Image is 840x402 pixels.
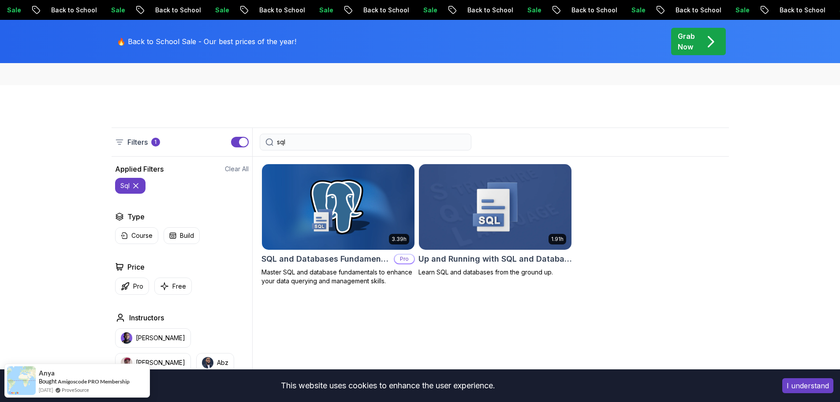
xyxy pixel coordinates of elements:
span: [DATE] [39,386,53,394]
p: Abz [217,358,228,367]
input: Search Java, React, Spring boot ... [277,138,466,147]
p: 1.91h [551,236,564,243]
p: Sale [517,6,545,15]
p: Back to School [665,6,725,15]
p: Sale [725,6,753,15]
p: [PERSON_NAME] [136,358,185,367]
h2: Type [127,211,145,222]
button: Build [164,227,200,244]
button: Free [154,278,192,295]
p: Sale [205,6,233,15]
button: Course [115,227,158,244]
button: sql [115,178,146,194]
h2: Applied Filters [115,164,164,174]
p: Back to School [353,6,413,15]
img: instructor img [121,357,132,368]
button: instructor imgAbz [196,353,234,372]
p: Sale [101,6,129,15]
h2: SQL and Databases Fundamentals [261,253,390,265]
p: Back to School [249,6,309,15]
p: Back to School [561,6,621,15]
img: provesource social proof notification image [7,366,36,395]
p: 🔥 Back to School Sale - Our best prices of the year! [117,36,296,47]
p: Grab Now [678,31,695,52]
button: instructor img[PERSON_NAME] [115,328,191,348]
a: Up and Running with SQL and Databases card1.91hUp and Running with SQL and DatabasesLearn SQL and... [418,164,572,277]
p: 3.39h [392,236,407,243]
img: instructor img [121,332,132,344]
p: Back to School [41,6,101,15]
p: sql [120,181,130,190]
p: Filters [127,137,148,147]
img: SQL and Databases Fundamentals card [262,164,414,250]
button: instructor img[PERSON_NAME] [115,353,191,372]
a: ProveSource [62,386,89,394]
p: Back to School [457,6,517,15]
h2: Price [127,262,145,272]
p: Back to School [145,6,205,15]
p: Sale [309,6,337,15]
h2: Instructors [129,312,164,323]
button: Pro [115,278,149,295]
p: Sale [621,6,649,15]
img: Up and Running with SQL and Databases card [415,162,575,252]
p: Learn SQL and databases from the ground up. [418,268,572,277]
p: Course [131,231,153,240]
h2: Up and Running with SQL and Databases [418,253,572,265]
p: Master SQL and database fundamentals to enhance your data querying and management skills. [261,268,415,286]
p: Free [172,282,186,291]
p: [PERSON_NAME] [136,334,185,342]
p: Back to School [769,6,829,15]
p: Pro [395,255,414,263]
img: instructor img [202,357,213,368]
p: Sale [413,6,441,15]
p: 1 [154,139,157,146]
div: This website uses cookies to enhance the user experience. [7,376,769,395]
span: Bought [39,378,57,385]
button: Accept cookies [782,378,833,393]
button: Clear All [225,165,249,173]
a: Amigoscode PRO Membership [58,378,130,385]
p: Build [180,231,194,240]
span: Anya [39,369,55,377]
a: SQL and Databases Fundamentals card3.39hSQL and Databases FundamentalsProMaster SQL and database ... [261,164,415,286]
p: Pro [133,282,143,291]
